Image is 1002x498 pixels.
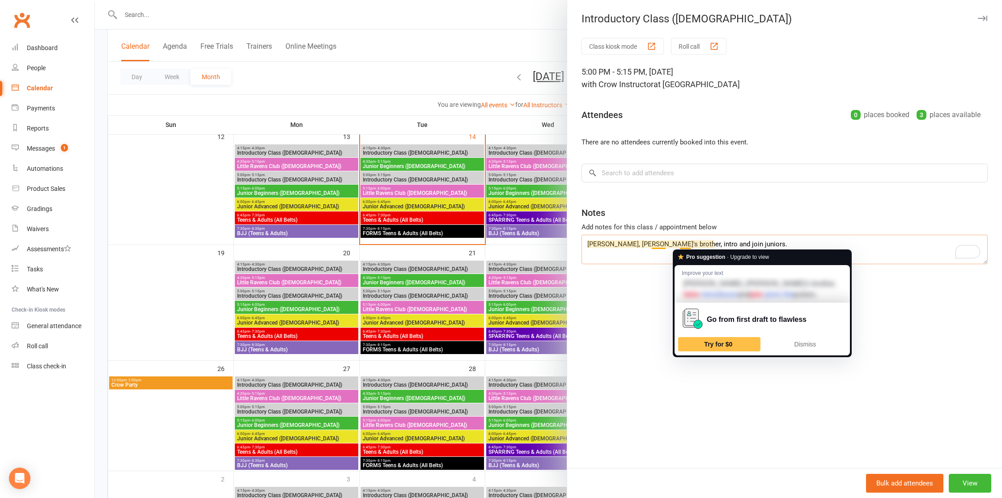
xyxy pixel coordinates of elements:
[27,363,66,370] div: Class check-in
[12,259,94,279] a: Tasks
[582,222,988,232] div: Add notes for this class / appointment below
[567,13,1002,25] div: Introductory Class ([DEMOGRAPHIC_DATA])
[9,468,30,489] div: Open Intercom Messenger
[582,235,988,264] textarea: To enrich screen reader interactions, please activate Accessibility in Grammarly extension settings
[12,139,94,159] a: Messages 1
[582,164,988,182] input: Search to add attendees
[12,58,94,78] a: People
[582,137,988,148] li: There are no attendees currently booked into this event.
[582,207,605,219] div: Notes
[27,266,43,273] div: Tasks
[12,239,94,259] a: Assessments
[12,159,94,179] a: Automations
[12,118,94,139] a: Reports
[27,185,65,192] div: Product Sales
[12,179,94,199] a: Product Sales
[27,322,81,329] div: General attendance
[654,80,740,89] span: at [GEOGRAPHIC_DATA]
[12,219,94,239] a: Waivers
[582,80,654,89] span: with Crow Instructor
[851,110,861,120] div: 0
[582,109,623,121] div: Attendees
[12,98,94,118] a: Payments
[27,64,46,72] div: People
[27,145,55,152] div: Messages
[582,38,664,55] button: Class kiosk mode
[27,44,58,51] div: Dashboard
[61,144,68,152] span: 1
[12,356,94,376] a: Class kiosk mode
[582,66,988,91] div: 5:00 PM - 5:15 PM, [DATE]
[917,110,926,120] div: 3
[27,84,53,92] div: Calendar
[12,336,94,356] a: Roll call
[27,286,59,293] div: What's New
[27,165,63,172] div: Automations
[866,474,943,493] button: Bulk add attendees
[27,245,71,253] div: Assessments
[671,38,726,55] button: Roll call
[12,316,94,336] a: General attendance kiosk mode
[27,205,52,212] div: Gradings
[12,199,94,219] a: Gradings
[949,474,991,493] button: View
[917,109,981,121] div: places available
[12,38,94,58] a: Dashboard
[12,279,94,300] a: What's New
[27,105,55,112] div: Payments
[27,125,49,132] div: Reports
[11,9,33,31] a: Clubworx
[27,342,48,350] div: Roll call
[12,78,94,98] a: Calendar
[851,109,909,121] div: places booked
[27,225,49,232] div: Waivers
